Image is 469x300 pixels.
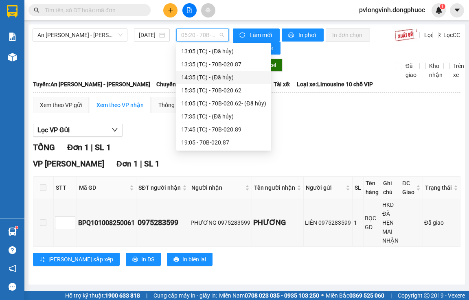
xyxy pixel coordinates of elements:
[219,291,319,300] span: Miền Nam
[440,31,461,39] span: Lọc CC
[252,199,304,247] td: PHƯƠNG
[354,218,362,227] div: 1
[288,32,295,39] span: printer
[349,292,384,299] strong: 0369 525 060
[67,142,89,152] span: Đơn 1
[191,218,250,227] div: PHƯƠNG 0975283599
[116,159,138,169] span: Đơn 1
[112,127,118,133] span: down
[181,99,266,108] div: 16:05 (TC) - 70B-020.62 - (Đã hủy)
[245,292,319,299] strong: 0708 023 035 - 0935 103 250
[364,177,381,199] th: Tên hàng
[139,31,158,39] input: 11/08/2025
[138,183,181,192] span: SĐT người nhận
[181,73,266,82] div: 14:35 (TC) - (Đã hủy)
[435,7,443,14] img: icon-new-feature
[250,31,273,39] span: Làm mới
[440,4,445,9] sup: 1
[305,218,351,227] div: LIÊN 0975283599
[167,253,213,266] button: printerIn biên lai
[136,199,189,247] td: 0975283599
[64,36,100,41] span: Hotline: 19001152
[105,292,140,299] strong: 1900 633 818
[233,42,281,55] button: bar-chartThống kê
[66,217,75,223] span: Increase Value
[33,124,123,137] button: Lọc VP Gửi
[64,13,110,23] span: Bến xe [GEOGRAPHIC_DATA]
[9,283,16,291] span: message
[381,177,400,199] th: Ghi chú
[65,291,140,300] span: Hỗ trợ kỹ thuật:
[353,5,432,15] span: pvlongvinh.dongphuoc
[181,29,224,41] span: 05:20 - 70B-020.89
[7,5,18,18] img: logo-vxr
[77,199,136,247] td: BPQ101008250061
[168,7,173,13] span: plus
[298,31,317,39] span: In phơi
[426,61,446,79] span: Kho nhận
[132,256,138,263] span: printer
[441,4,444,9] span: 1
[33,81,150,88] b: Tuyến: An [PERSON_NAME] - [PERSON_NAME]
[146,291,147,300] span: |
[140,159,142,169] span: |
[68,223,73,228] span: down
[450,61,467,79] span: Trên xe
[138,217,188,228] div: 0975283599
[181,125,266,134] div: 17:45 (TC) - 70B-020.89
[144,159,160,169] span: SL 1
[54,177,77,199] th: STT
[41,52,85,58] span: VPLV1108250001
[173,256,179,263] span: printer
[64,24,112,35] span: 01 Võ Văn Truyện, KP.1, Phường 2
[15,226,18,229] sup: 1
[394,28,418,42] img: 9k=
[306,183,344,192] span: Người gửi
[8,53,17,61] img: warehouse-icon
[353,177,364,199] th: SL
[48,255,113,264] span: [PERSON_NAME] sắp xếp
[181,47,266,56] div: 13:05 (TC) - (Đã hủy)
[68,218,73,223] span: up
[78,218,135,228] div: BPQ101008250061
[181,112,266,121] div: 17:35 (TC) - (Đã hủy)
[182,255,206,264] span: In biên lai
[8,228,17,236] img: warehouse-icon
[253,217,302,228] div: PHƯƠNG
[79,183,128,192] span: Mã GD
[326,291,384,300] span: Miền Bắc
[33,142,55,152] span: TỔNG
[158,101,182,109] div: Thống kê
[390,291,392,300] span: |
[186,7,192,13] span: file-add
[141,255,154,264] span: In DS
[66,223,75,229] span: Decrease Value
[424,218,459,227] div: Đã giao
[18,59,50,64] span: 12:05:06 [DATE]
[205,7,211,13] span: aim
[181,86,266,95] div: 15:35 (TC) - 70B-020.62
[233,28,280,42] button: syncLàm mới
[126,253,161,266] button: printerIn DS
[22,44,100,50] span: -----------------------------------------
[181,60,266,69] div: 13:35 (TC) - 70B-020.87
[9,246,16,254] span: question-circle
[424,293,430,298] span: copyright
[2,53,85,57] span: [PERSON_NAME]:
[450,3,464,18] button: caret-down
[9,265,16,272] span: notification
[239,32,246,39] span: sync
[33,159,104,169] span: VP [PERSON_NAME]
[182,3,197,18] button: file-add
[153,291,217,300] span: Cung cấp máy in - giấy in:
[95,142,111,152] span: SL 1
[365,214,379,232] div: BỌC GD
[282,28,324,42] button: printerIn phơi
[274,80,291,89] span: Tài xế:
[425,183,452,192] span: Trạng thái
[91,142,93,152] span: |
[382,200,399,245] div: HKD ĐÃ HẸN MAI NHẬN
[34,7,39,13] span: search
[37,29,123,41] span: An Sương - Châu Thành
[297,80,373,89] span: Loại xe: Limousine 10 chỗ VIP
